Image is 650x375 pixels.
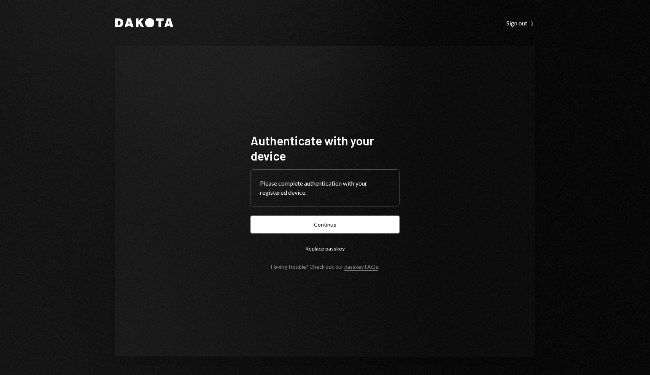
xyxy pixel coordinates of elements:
[250,133,400,163] h1: Authenticate with your device
[260,179,390,197] div: Please complete authentication with your registered device.
[506,19,535,27] a: Sign out
[271,263,379,270] div: Having trouble? Check out our .
[250,216,400,233] button: Continue
[344,263,378,271] a: passkey FAQs
[250,239,400,257] button: Replace passkey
